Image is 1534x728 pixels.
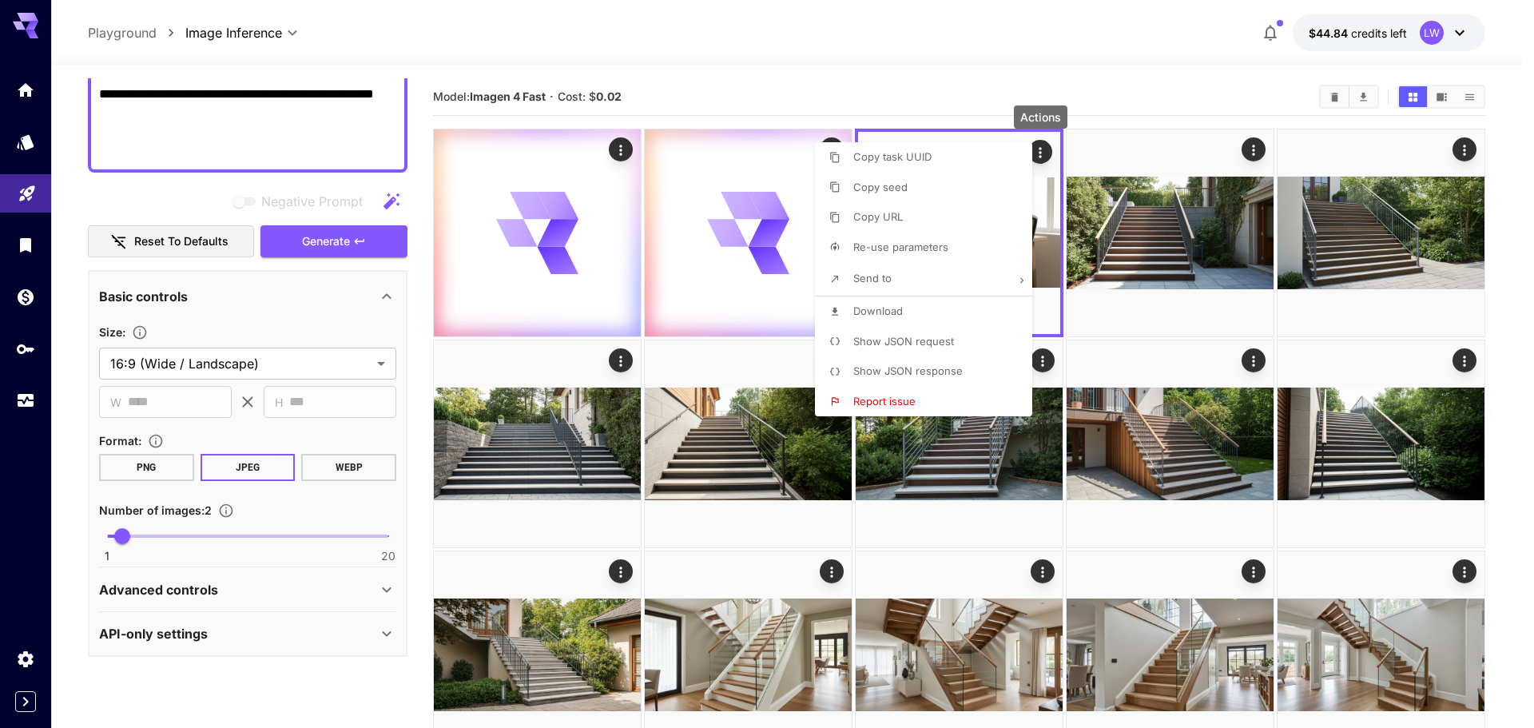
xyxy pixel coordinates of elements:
span: Show JSON response [853,364,963,377]
span: Send to [853,272,892,284]
span: Report issue [853,395,916,408]
span: Copy task UUID [853,150,932,163]
span: Copy seed [853,181,908,193]
span: Download [853,304,903,317]
span: Show JSON request [853,335,954,348]
span: Copy URL [853,210,903,223]
span: Re-use parameters [853,241,948,253]
div: Actions [1014,105,1067,129]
